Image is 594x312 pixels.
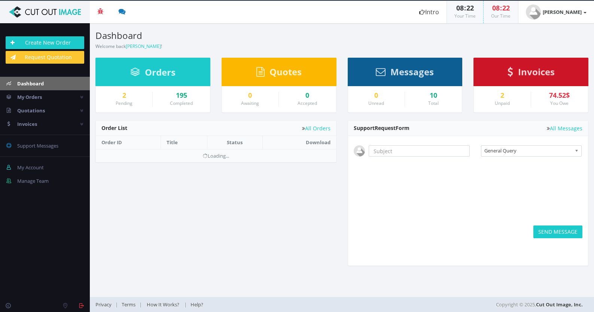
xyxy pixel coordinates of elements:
[17,178,49,184] span: Manage Team
[537,92,582,99] div: 74.52$
[116,100,132,106] small: Pending
[118,301,139,308] a: Terms
[95,43,162,49] small: Welcome back !
[187,301,207,308] a: Help?
[456,3,464,12] span: 08
[284,92,330,99] a: 0
[369,145,470,157] input: Subject
[495,100,510,106] small: Unpaid
[269,66,302,78] span: Quotes
[101,124,127,131] span: Order List
[126,43,161,49] a: [PERSON_NAME]
[263,136,336,149] th: Download
[508,70,555,77] a: Invoices
[375,124,396,131] span: Request
[145,66,176,78] span: Orders
[464,3,466,12] span: :
[354,92,399,99] a: 0
[500,3,502,12] span: :
[17,94,42,100] span: My Orders
[526,4,541,19] img: user_default.jpg
[491,13,511,19] small: Our Time
[484,146,572,155] span: General Query
[412,1,447,23] a: Intro
[95,297,424,312] div: | | |
[142,301,184,308] a: How It Works?
[298,100,317,106] small: Accepted
[147,301,179,308] span: How It Works?
[95,31,336,40] h3: Dashboard
[256,70,302,77] a: Quotes
[6,6,84,18] img: Cut Out Image
[454,13,476,19] small: Your Time
[158,92,204,99] a: 195
[170,100,193,106] small: Completed
[543,9,582,15] strong: [PERSON_NAME]
[17,142,58,149] span: Support Messages
[17,107,45,114] span: Quotations
[502,3,510,12] span: 22
[518,66,555,78] span: Invoices
[547,125,582,131] a: All Messages
[96,136,161,149] th: Order ID
[101,92,147,99] a: 2
[518,1,594,23] a: [PERSON_NAME]
[354,145,365,157] img: user_default.jpg
[536,301,583,308] a: Cut Out Image, Inc.
[96,149,336,162] td: Loading...
[466,3,474,12] span: 22
[492,3,500,12] span: 08
[241,100,259,106] small: Awaiting
[533,225,582,238] button: SEND MESSAGE
[479,92,525,99] a: 2
[390,66,434,78] span: Messages
[376,70,434,77] a: Messages
[411,92,456,99] div: 10
[368,100,384,106] small: Unread
[207,136,262,149] th: Status
[6,51,84,64] a: Request Quotation
[130,70,176,77] a: Orders
[550,100,569,106] small: You Owe
[17,121,37,127] span: Invoices
[95,301,115,308] a: Privacy
[428,100,439,106] small: Total
[17,164,44,171] span: My Account
[302,125,330,131] a: All Orders
[228,92,273,99] a: 0
[354,124,409,131] span: Support Form
[6,36,84,49] a: Create New Order
[17,80,44,87] span: Dashboard
[161,136,207,149] th: Title
[496,301,583,308] span: Copyright © 2025,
